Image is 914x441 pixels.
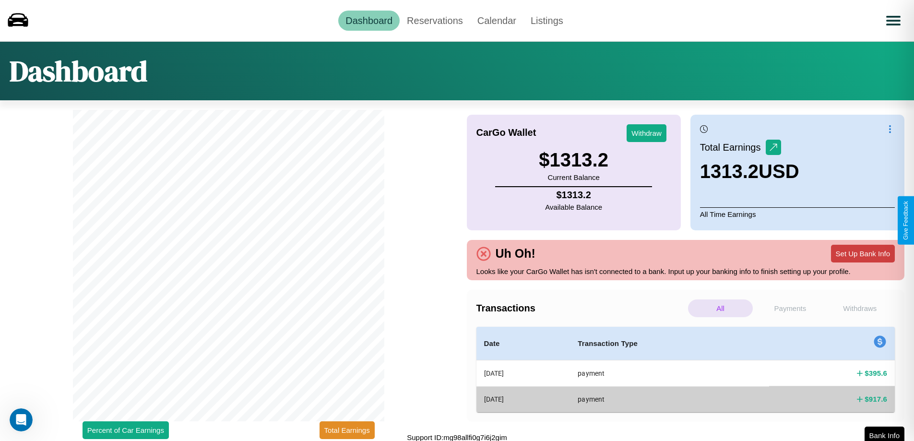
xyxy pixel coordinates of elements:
[700,207,895,221] p: All Time Earnings
[570,360,769,387] th: payment
[700,139,766,156] p: Total Earnings
[539,149,608,171] h3: $ 1313.2
[476,265,895,278] p: Looks like your CarGo Wallet has isn't connected to a bank. Input up your banking info to finish ...
[865,368,887,378] h4: $ 395.6
[570,386,769,412] th: payment
[545,190,602,201] h4: $ 1313.2
[831,245,895,262] button: Set Up Bank Info
[828,299,892,317] p: Withdraws
[688,299,753,317] p: All
[539,171,608,184] p: Current Balance
[10,408,33,431] iframe: Intercom live chat
[700,161,799,182] h3: 1313.2 USD
[476,127,536,138] h4: CarGo Wallet
[476,360,570,387] th: [DATE]
[578,338,761,349] h4: Transaction Type
[476,386,570,412] th: [DATE]
[902,201,909,240] div: Give Feedback
[470,11,523,31] a: Calendar
[865,394,887,404] h4: $ 917.6
[400,11,470,31] a: Reservations
[880,7,907,34] button: Open menu
[83,421,169,439] button: Percent of Car Earnings
[320,421,375,439] button: Total Earnings
[545,201,602,214] p: Available Balance
[484,338,563,349] h4: Date
[338,11,400,31] a: Dashboard
[523,11,570,31] a: Listings
[758,299,822,317] p: Payments
[476,303,686,314] h4: Transactions
[491,247,540,261] h4: Uh Oh!
[10,51,147,91] h1: Dashboard
[476,327,895,412] table: simple table
[627,124,666,142] button: Withdraw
